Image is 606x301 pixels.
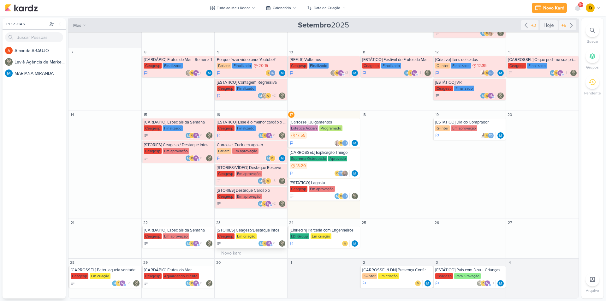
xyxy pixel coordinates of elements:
[144,228,213,233] div: [CARDÁPIO] Especiais da Semana
[71,268,140,273] div: [CARROSSEL] Bateu aquela vontade de frutos do mar? Vem para o Festival
[142,49,149,55] div: 8
[189,132,195,139] img: IDBOX - Agência de Design
[279,132,285,139] div: Responsável: Leviê Agência de Marketing Digital
[185,132,192,139] img: MARIANA MIRANDA
[342,140,348,146] div: Thais de carvalho
[296,164,306,168] span: 18:20
[587,39,598,44] p: Buscar
[480,70,496,76] div: Colaboradores: Amannda Primo, IDBOX - Agência de Design, Thais de carvalho
[490,94,492,98] p: m
[279,178,285,184] div: Responsável: Leviê Agência de Marketing Digital
[144,142,213,147] div: [STORIES] Ceagesp / Destaque Infos
[193,70,199,76] div: mlegnaioli@gmail.com
[480,93,496,99] div: Colaboradores: MARIANA MIRANDA, IDBOX - Agência de Design, mlegnaioli@gmail.com
[290,241,294,246] div: Em Andamento
[342,170,348,177] img: Eduardo Rodrigues Campos
[142,111,149,118] div: 15
[5,58,13,66] img: Leviê Agência de Marketing Digital
[199,133,203,138] span: +1
[497,30,504,36] img: Leviê Agência de Marketing Digital
[579,2,583,7] span: 9+
[185,240,192,247] img: MARIANA MIRANDA
[258,201,264,207] img: MARIANA MIRANDA
[296,133,306,138] span: 17:55
[279,201,285,207] img: Leviê Agência de Marketing Digital
[434,220,440,226] div: 26
[206,132,212,139] img: Leviê Agência de Marketing Digital
[144,241,148,246] div: A Fazer
[352,70,358,76] div: Responsável: MARIANA MIRANDA
[559,72,561,75] p: m
[271,201,276,206] span: +2
[328,156,347,161] div: Aprovado
[489,134,493,137] p: Td
[144,133,148,138] div: A Fazer
[508,63,526,69] div: Ceagesp
[206,240,212,247] div: Responsável: Leviê Agência de Marketing Digital
[488,30,494,36] img: Yasmin Yumi
[290,150,359,155] div: [CARROSSEL] Explicação Thiago
[258,178,264,184] img: MARIANA MIRANDA
[290,171,294,176] div: Em Andamento
[480,30,486,36] img: MARIANA MIRANDA
[69,220,75,226] div: 21
[484,70,490,76] img: IDBOX - Agência de Design
[258,201,277,207] div: Colaboradores: MARIANA MIRANDA, IDBOX - Agência de Design, mlegnaioli@gmail.com, Yasmin Yumi, Tha...
[434,111,440,118] div: 19
[488,93,494,99] div: mlegnaioli@gmail.com
[425,70,431,76] img: Leviê Agência de Marketing Digital
[288,220,294,226] div: 24
[584,90,601,96] p: Pendente
[563,70,567,75] span: +1
[352,170,358,177] img: MARIANA MIRANDA
[193,240,199,247] div: mlegnaioli@gmail.com
[236,86,256,91] div: Finalizado
[272,133,276,138] span: +1
[508,71,513,75] div: A Fazer
[236,194,262,199] div: Em aprovação
[265,93,271,99] img: IDBOX - Agência de Design
[352,193,358,199] div: Responsável: Leviê Agência de Marketing Digital
[261,93,268,99] img: Leviê Agência de Marketing Digital
[199,70,203,75] span: +1
[309,63,329,69] div: Finalizado
[497,132,504,139] img: MARIANA MIRANDA
[434,259,440,266] div: 3
[404,70,410,76] img: MARIANA MIRANDA
[144,125,162,131] div: Ceagesp
[290,228,359,233] div: [Linkedin] Parceria com Engenheiros
[236,125,256,131] div: Finalizado
[73,22,81,29] span: mês
[352,240,358,247] div: Responsável: MARIANA MIRANDA
[352,193,358,199] img: Leviê Agência de Marketing Digital
[144,268,213,273] div: [CARDÁPIO] Frutos do Mar
[290,125,318,131] div: Estética Acciari
[185,70,204,76] div: Colaboradores: Leviê Agência de Marketing Digital, IDBOX - Agência de Design, mlegnaioli@gmail.co...
[206,155,212,161] div: Responsável: Leviê Agência de Marketing Digital
[435,125,450,131] div: G-Inter
[361,220,367,226] div: 25
[334,140,341,146] img: Tatiane Acciari
[527,63,547,69] div: Finalizado
[497,93,504,99] img: Leviê Agência de Marketing Digital
[265,178,271,184] img: IDBOX - Agência de Design
[215,111,222,118] div: 16
[15,59,66,65] div: L e v i ê A g ê n c i a d e M a r k e t i n g D i g i t a l
[338,193,344,199] img: IDBOX - Agência de Design
[497,30,504,36] div: Responsável: Leviê Agência de Marketing Digital
[279,178,285,184] img: Leviê Agência de Marketing Digital
[279,132,285,139] img: Leviê Agência de Marketing Digital
[362,57,431,62] div: [ESTÁTICO] Festival de Frutos do Mar está de volta!
[330,70,350,76] div: Colaboradores: Leviê Agência de Marketing Digital, IDBOX - Agência de Design, mlegnaioli@gmail.co...
[290,194,294,198] div: A Fazer
[258,93,264,99] img: MARIANA MIRANDA
[206,70,212,76] div: Responsável: MARIANA MIRANDA
[407,70,414,76] img: IDBOX - Agência de Design
[290,141,294,146] div: Em Andamento
[507,220,513,226] div: 27
[381,63,401,69] div: Finalizado
[560,22,567,29] div: +5
[217,188,286,193] div: [STORIES] Destaque Cardápio
[217,228,286,233] div: [STORIES] Ceagesp/Destaque infos
[290,120,359,125] div: [Carrossel] Julgamentos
